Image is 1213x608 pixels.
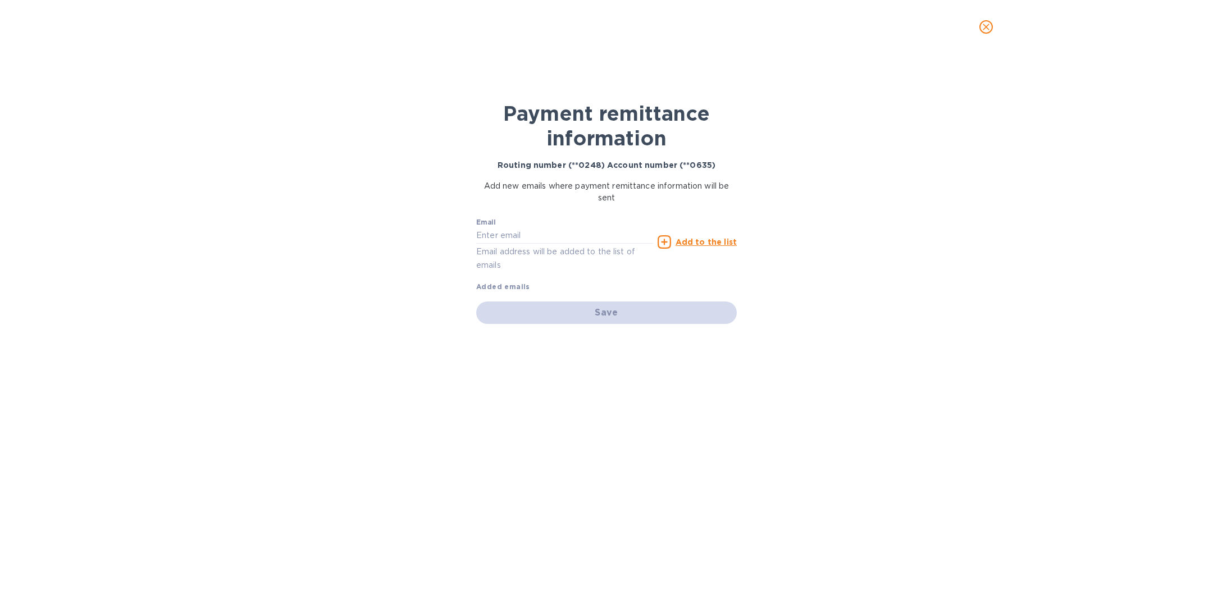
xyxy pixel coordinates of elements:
[476,282,530,291] b: Added emails
[503,101,710,150] b: Payment remittance information
[476,180,737,204] p: Add new emails where payment remittance information will be sent
[476,245,653,271] p: Email address will be added to the list of emails
[476,219,496,226] label: Email
[676,237,737,246] u: Add to the list
[973,13,1000,40] button: close
[476,227,653,244] input: Enter email
[498,161,715,170] b: Routing number (**0248) Account number (**0635)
